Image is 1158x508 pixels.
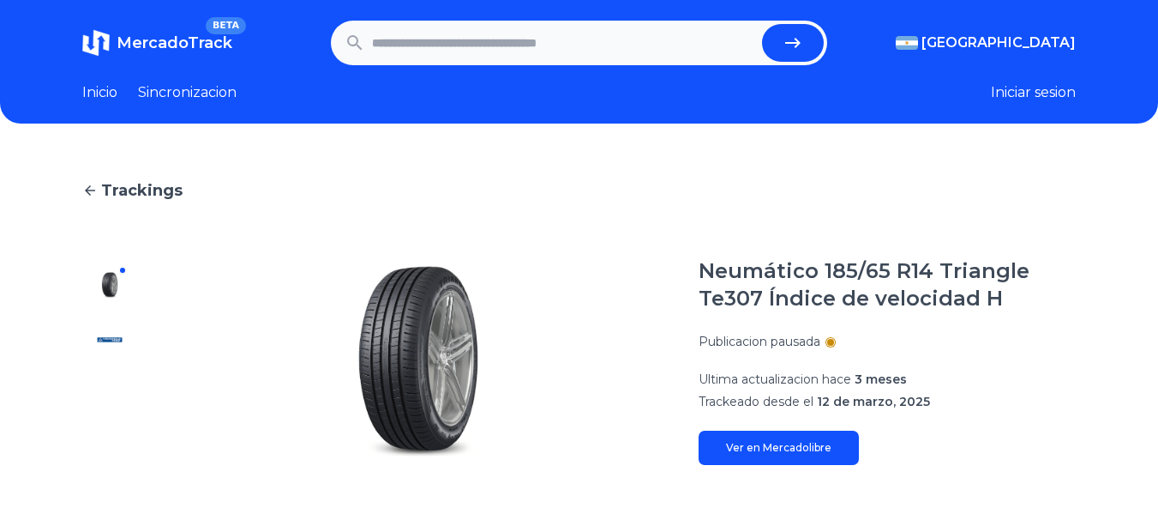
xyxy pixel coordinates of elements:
img: Neumático 185/65 R14 Triangle Te307 Índice de velocidad H [171,257,664,465]
a: Sincronizacion [138,82,237,103]
a: Inicio [82,82,117,103]
span: Trackings [101,178,183,203]
a: Trackings [82,178,1076,203]
span: BETA [206,17,246,34]
button: [GEOGRAPHIC_DATA] [896,33,1076,53]
button: Iniciar sesion [991,82,1076,103]
img: MercadoTrack [82,29,110,57]
span: 3 meses [855,372,907,387]
a: Ver en Mercadolibre [699,431,859,465]
span: Ultima actualizacion hace [699,372,851,387]
span: MercadoTrack [117,33,232,52]
p: Publicacion pausada [699,333,820,350]
h1: Neumático 185/65 R14 Triangle Te307 Índice de velocidad H [699,257,1076,312]
img: Argentina [896,36,918,50]
img: Neumático 185/65 R14 Triangle Te307 Índice de velocidad H [96,326,123,354]
a: MercadoTrackBETA [82,29,232,57]
span: [GEOGRAPHIC_DATA] [921,33,1076,53]
span: Trackeado desde el [699,394,813,409]
span: 12 de marzo, 2025 [817,394,930,409]
img: Neumático 185/65 R14 Triangle Te307 Índice de velocidad H [96,271,123,299]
